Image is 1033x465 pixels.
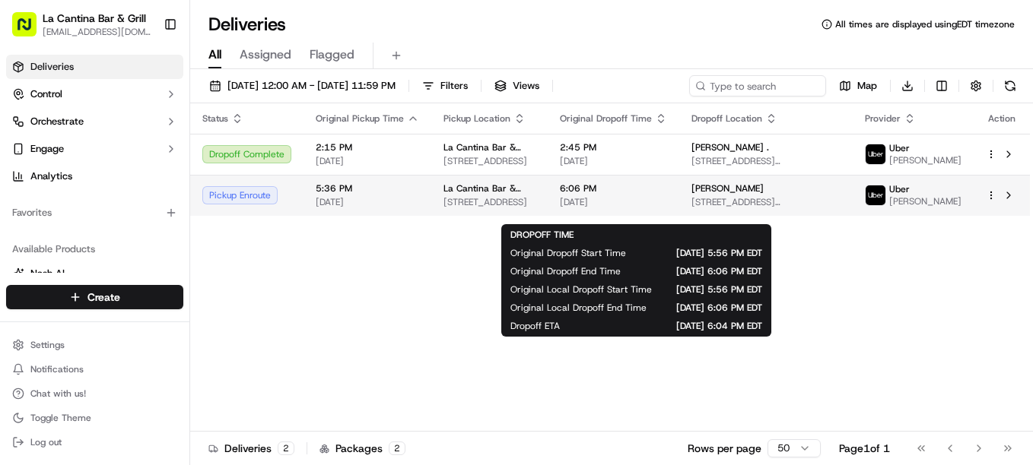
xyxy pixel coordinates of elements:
[889,195,961,207] span: [PERSON_NAME]
[389,441,405,455] div: 2
[691,182,764,195] span: [PERSON_NAME]
[30,436,62,448] span: Log out
[835,18,1015,30] span: All times are displayed using EDT timezone
[316,196,419,208] span: [DATE]
[87,289,120,305] span: Create
[151,353,184,364] span: Pylon
[68,160,209,172] div: We're available if you need us!
[15,15,46,46] img: Nash
[319,441,405,456] div: Packages
[488,75,546,96] button: Views
[676,283,762,296] span: [DATE] 5:56 PM EDT
[671,302,762,314] span: [DATE] 6:06 PM EDT
[889,183,910,195] span: Uber
[30,115,84,128] span: Orchestrate
[208,441,294,456] div: Deliveries
[107,352,184,364] a: Powered byPylon
[316,182,419,195] span: 5:36 PM
[6,55,183,79] a: Deliveries
[135,277,166,289] span: [DATE]
[40,98,274,114] input: Got a question? Start typing here...
[832,75,884,96] button: Map
[6,359,183,380] button: Notifications
[510,320,560,332] span: Dropoff ETA
[691,112,762,125] span: Dropoff Location
[316,112,404,125] span: Original Pickup Time
[510,229,574,241] span: DROPOFF TIME
[30,339,65,351] span: Settings
[144,340,244,355] span: API Documentation
[560,196,667,208] span: [DATE]
[6,201,183,225] div: Favorites
[316,141,419,153] span: 2:15 PM
[126,277,132,289] span: •
[9,334,122,361] a: 📗Knowledge Base
[240,46,291,64] span: Assigned
[43,11,146,26] span: La Cantina Bar & Grill
[259,150,277,168] button: Start new chat
[6,334,183,356] button: Settings
[32,145,59,172] img: 9188753566659_6852d8bf1fb38e338040_72.png
[691,155,841,167] span: [STREET_ADDRESS][PERSON_NAME]
[560,155,667,167] span: [DATE]
[689,75,826,96] input: Type to search
[560,141,667,153] span: 2:45 PM
[6,109,183,134] button: Orchestrate
[15,61,277,85] p: Welcome 👋
[227,79,396,93] span: [DATE] 12:00 AM - [DATE] 11:59 PM
[15,198,102,210] div: Past conversations
[15,262,40,286] img: Masood Aslam
[510,265,621,277] span: Original Dropoff End Time
[208,46,221,64] span: All
[43,26,151,38] button: [EMAIL_ADDRESS][DOMAIN_NAME]
[865,112,901,125] span: Provider
[866,144,885,164] img: uber-new-logo.jpeg
[650,247,762,259] span: [DATE] 5:56 PM EDT
[15,145,43,172] img: 1736555255976-a54dd68f-1ca7-489b-9aae-adbdc363a1c4
[560,182,667,195] span: 6:06 PM
[866,185,885,205] img: uber-new-logo.jpeg
[208,12,286,36] h1: Deliveries
[122,334,250,361] a: 💻API Documentation
[560,112,652,125] span: Original Dropoff Time
[202,75,402,96] button: [DATE] 12:00 AM - [DATE] 11:59 PM
[6,432,183,453] button: Log out
[510,283,652,296] span: Original Local Dropoff Start Time
[30,267,65,280] span: Nash AI
[114,236,119,248] span: •
[6,237,183,261] div: Available Products
[443,112,510,125] span: Pickup Location
[1000,75,1021,96] button: Refresh
[443,155,536,167] span: [STREET_ADDRESS]
[30,236,43,248] img: 1736555255976-a54dd68f-1ca7-489b-9aae-adbdc363a1c4
[12,267,177,280] a: Nash AI
[6,6,157,43] button: La Cantina Bar & Grill[EMAIL_ADDRESS][DOMAIN_NAME]
[30,87,62,101] span: Control
[986,112,1018,125] div: Action
[440,79,468,93] span: Filters
[30,60,74,74] span: Deliveries
[645,265,762,277] span: [DATE] 6:06 PM EDT
[30,363,84,375] span: Notifications
[513,79,539,93] span: Views
[691,196,841,208] span: [STREET_ADDRESS][PERSON_NAME]
[6,137,183,161] button: Engage
[6,261,183,286] button: Nash AI
[6,164,183,188] a: Analytics
[6,383,183,404] button: Chat with us!
[443,141,536,153] span: La Cantina Bar & Grill
[30,412,91,424] span: Toggle Theme
[15,341,27,353] div: 📗
[889,142,910,154] span: Uber
[510,247,626,259] span: Original Dropoff Start Time
[47,236,111,248] span: Regen Pajulas
[6,82,183,106] button: Control
[30,142,64,156] span: Engage
[415,75,475,96] button: Filters
[584,320,762,332] span: [DATE] 6:04 PM EDT
[443,182,536,195] span: La Cantina Bar & Grill
[443,196,536,208] span: [STREET_ADDRESS]
[30,169,72,183] span: Analytics
[6,285,183,309] button: Create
